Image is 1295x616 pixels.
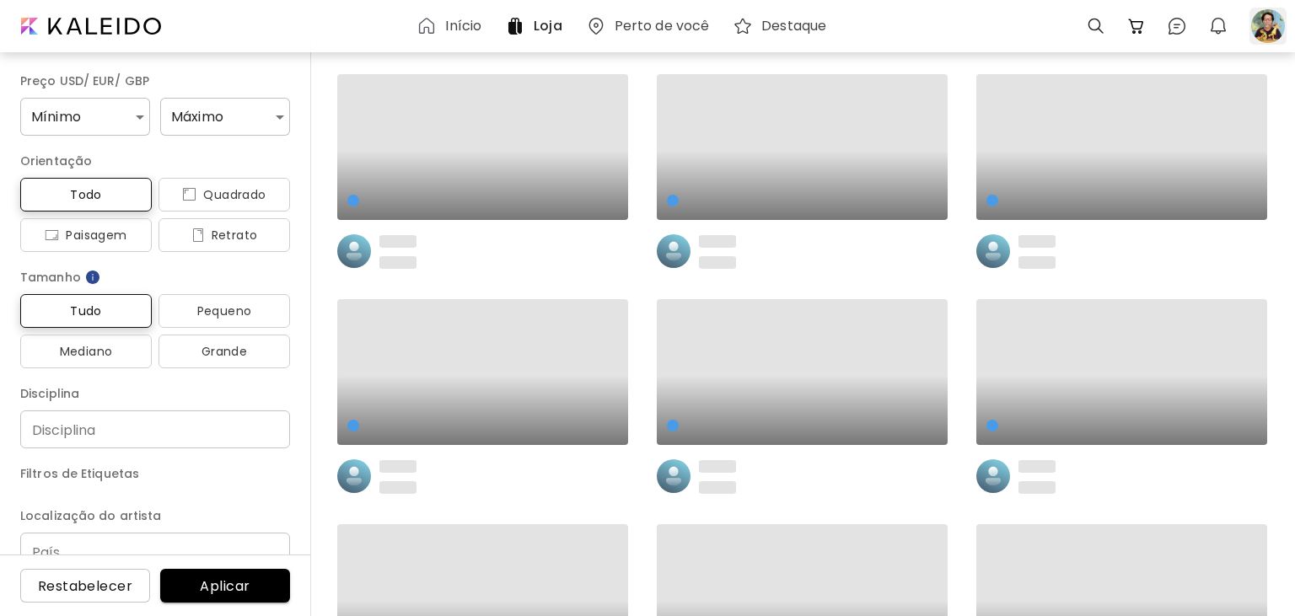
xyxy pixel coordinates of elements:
[182,188,196,201] img: icon
[172,185,277,205] span: Quadrado
[20,294,152,328] button: Tudo
[20,178,152,212] button: Todo
[1167,16,1187,36] img: chatIcon
[159,178,290,212] button: iconQuadrado
[174,577,277,595] span: Aplicar
[159,294,290,328] button: Pequeno
[1204,12,1233,40] button: bellIcon
[1208,16,1228,36] img: bellIcon
[20,218,152,252] button: iconPaisagem
[20,98,150,136] div: Mínimo
[172,341,277,362] span: Grande
[20,569,150,603] button: Restabelecer
[45,228,59,242] img: icon
[586,16,717,36] a: Perto de você
[160,569,290,603] button: Aplicar
[20,506,290,526] h6: Localização do artista
[34,185,138,205] span: Todo
[20,335,152,368] button: Mediano
[160,98,290,136] div: Máximo
[172,225,277,245] span: Retrato
[505,16,568,36] a: Loja
[416,16,488,36] a: Início
[20,151,290,171] h6: Orientação
[34,301,138,321] span: Tudo
[34,341,138,362] span: Mediano
[20,383,290,404] h6: Disciplina
[20,71,290,91] h6: Preço USD/ EUR/ GBP
[172,301,277,321] span: Pequeno
[159,335,290,368] button: Grande
[84,269,101,286] img: info
[534,19,562,33] h6: Loja
[761,19,826,33] h6: Destaque
[733,16,833,36] a: Destaque
[34,577,137,595] span: Restabelecer
[20,267,290,287] h6: Tamanho
[34,225,138,245] span: Paisagem
[159,218,290,252] button: iconRetrato
[1126,16,1147,36] img: cart
[20,463,290,484] h6: Filtros de Etiquetas
[615,19,710,33] h6: Perto de você
[445,19,481,33] h6: Início
[191,228,205,242] img: icon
